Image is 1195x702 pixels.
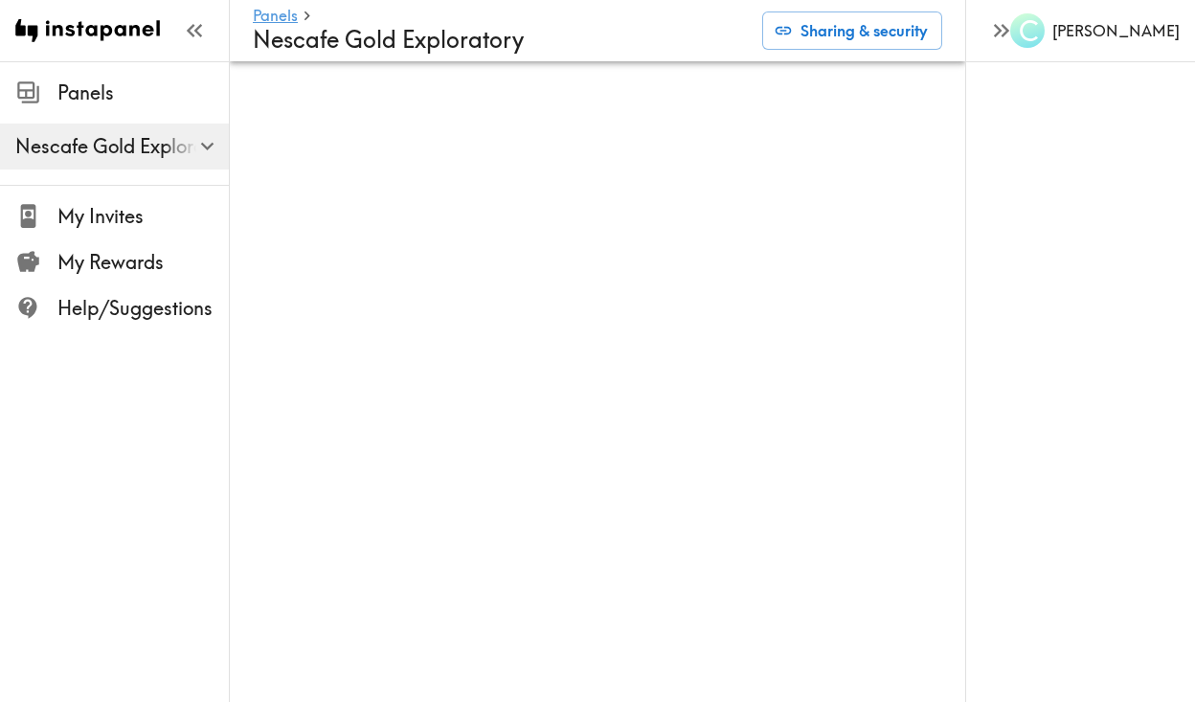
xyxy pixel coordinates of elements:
[57,295,229,322] span: Help/Suggestions
[57,249,229,276] span: My Rewards
[57,203,229,230] span: My Invites
[1052,20,1180,41] h6: [PERSON_NAME]
[253,26,747,54] h4: Nescafe Gold Exploratory
[15,133,229,160] span: Nescafe Gold Exploratory
[1019,14,1038,48] span: C
[762,11,942,50] button: Sharing & security
[57,79,229,106] span: Panels
[253,8,298,26] a: Panels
